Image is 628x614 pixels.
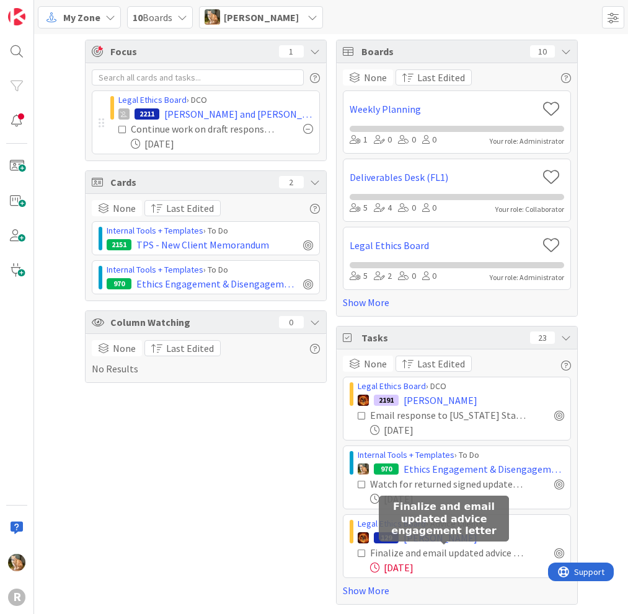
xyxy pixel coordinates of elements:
[358,449,454,460] a: Internal Tools + Templates
[279,45,304,58] div: 1
[374,270,392,283] div: 2
[131,121,276,136] div: Continue work on draft response due to OSBAR 8/14
[166,201,214,216] span: Last Edited
[361,330,524,345] span: Tasks
[374,201,392,215] div: 4
[422,270,436,283] div: 0
[398,270,416,283] div: 0
[404,393,477,408] span: [PERSON_NAME]
[110,315,273,330] span: Column Watching
[205,9,220,25] img: SB
[113,201,136,216] span: None
[370,423,564,437] div: [DATE]
[490,136,564,147] div: Your role: Administrator
[133,10,172,25] span: Boards
[110,44,269,59] span: Focus
[343,583,571,598] a: Show More
[358,518,426,529] a: Legal Ethics Board
[279,316,304,328] div: 0
[398,133,416,147] div: 0
[8,8,25,25] img: Visit kanbanzone.com
[107,224,313,237] div: › To Do
[370,476,527,491] div: Watch for returned signed updated engagement letters from clients. Keep track of who we have rece...
[358,380,564,393] div: › DCO
[358,380,426,392] a: Legal Ethics Board
[358,449,564,462] div: › To Do
[374,395,399,406] div: 2191
[224,10,299,25] span: [PERSON_NAME]
[530,45,555,58] div: 10
[63,10,100,25] span: My Zone
[118,94,313,107] div: › DCO
[8,554,25,571] img: SB
[364,70,387,85] span: None
[490,272,564,283] div: Your role: Administrator
[350,102,537,116] a: Weekly Planning
[364,356,387,371] span: None
[374,463,399,475] div: 970
[107,278,131,289] div: 970
[417,70,465,85] span: Last Edited
[144,340,221,356] button: Last Edited
[107,225,203,236] a: Internal Tools + Templates
[361,44,524,59] span: Boards
[343,295,571,310] a: Show More
[110,175,273,190] span: Cards
[404,462,564,476] span: Ethics Engagement & Disengagement Letters Update
[135,108,159,120] div: 2211
[370,408,527,423] div: Email response to [US_STATE] State Bar
[358,395,369,406] img: TR
[26,2,56,17] span: Support
[417,356,465,371] span: Last Edited
[133,11,143,24] b: 10
[350,201,368,215] div: 5
[92,340,320,376] div: No Results
[495,204,564,215] div: Your role: Collaborator
[384,501,504,537] h5: Finalize and email updated advice engagement letter
[107,264,203,275] a: Internal Tools + Templates
[358,463,369,475] img: SB
[350,133,368,147] div: 1
[118,94,187,105] a: Legal Ethics Board
[370,560,564,575] div: [DATE]
[422,133,436,147] div: 0
[358,517,564,530] div: › Advice Clients
[279,176,304,188] div: 2
[374,532,399,543] div: 129
[350,170,537,185] a: Deliverables Desk (FL1)
[144,200,221,216] button: Last Edited
[396,356,472,372] button: Last Edited
[113,341,136,356] span: None
[107,263,313,276] div: › To Do
[370,545,527,560] div: Finalize and email updated advice engagement letter
[374,133,392,147] div: 0
[350,238,537,253] a: Legal Ethics Board
[350,270,368,283] div: 5
[166,341,214,356] span: Last Edited
[8,589,25,606] div: R
[422,201,436,215] div: 0
[92,69,304,86] input: Search all cards and tasks...
[131,136,313,151] div: [DATE]
[136,237,269,252] span: TPS - New Client Memorandum
[107,239,131,250] div: 2151
[398,201,416,215] div: 0
[530,331,555,344] div: 23
[136,276,298,291] span: Ethics Engagement & Disengagement Letters Update
[370,491,564,506] div: [DATE]
[396,69,472,86] button: Last Edited
[164,107,313,121] span: [PERSON_NAME] and [PERSON_NAME]
[358,532,369,543] img: TR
